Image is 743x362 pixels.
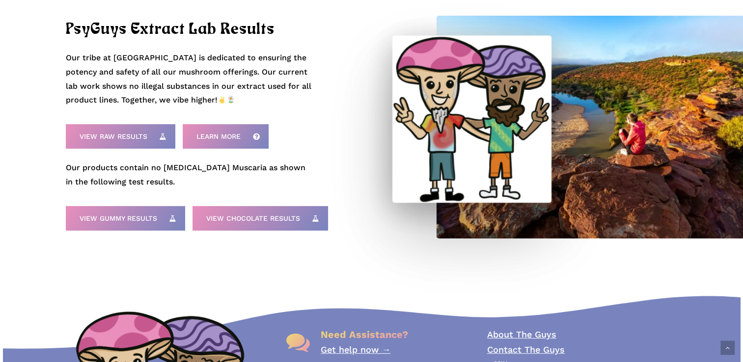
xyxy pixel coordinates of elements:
[80,131,147,141] span: View Raw Results
[487,329,556,339] a: About The Guys
[227,96,235,103] img: 🌼
[189,20,217,40] span: Lab
[66,20,127,40] span: PsyGuys
[220,20,275,40] span: Results
[193,206,328,231] a: View Chocolate Results
[66,51,311,107] p: Our tribe at [GEOGRAPHIC_DATA] is dedicated to ensuring the potency and safety of all our mushroo...
[321,329,408,340] span: Need Assistance?
[218,96,226,103] img: ✌️
[206,213,300,223] span: View Chocolate Results
[66,124,175,149] a: View Raw Results
[487,344,565,355] a: Contact The Guys
[196,131,241,141] span: Learn More
[720,341,735,355] a: Back to top
[66,19,321,40] h2: PsyGuys Extract Lab Results
[183,124,269,149] a: Learn More
[80,213,157,223] span: View Gummy Results
[66,161,311,189] p: Our products contain no [MEDICAL_DATA] Muscaria as shown in the following test results.
[321,344,390,355] a: Get help now →
[131,20,185,40] span: Extract
[66,206,185,231] a: View Gummy Results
